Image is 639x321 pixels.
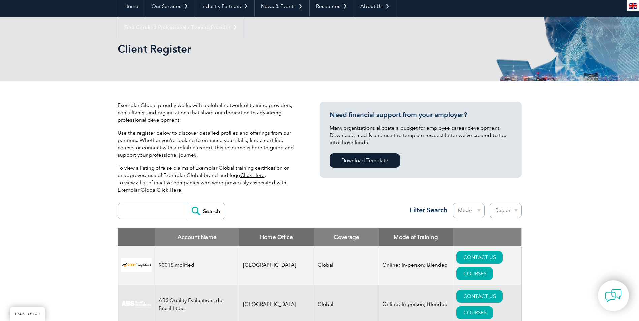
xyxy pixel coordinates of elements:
h3: Filter Search [406,206,448,214]
a: BACK TO TOP [10,307,45,321]
a: COURSES [456,306,493,319]
a: Download Template [330,153,400,168]
p: To view a listing of false claims of Exemplar Global training certification or unapproved use of ... [118,164,299,194]
img: en [629,3,637,9]
a: Click Here [157,187,181,193]
p: Use the register below to discover detailed profiles and offerings from our partners. Whether you... [118,129,299,159]
td: [GEOGRAPHIC_DATA] [239,246,314,285]
h3: Need financial support from your employer? [330,111,512,119]
img: contact-chat.png [605,287,622,304]
th: : activate to sort column ascending [453,228,521,246]
p: Many organizations allocate a budget for employee career development. Download, modify and use th... [330,124,512,146]
h2: Client Register [118,44,401,55]
a: CONTACT US [456,290,503,303]
th: Coverage: activate to sort column ascending [314,228,379,246]
th: Home Office: activate to sort column ascending [239,228,314,246]
a: CONTACT US [456,251,503,264]
td: 9001Simplified [155,246,239,285]
a: Find Certified Professional / Training Provider [118,17,244,38]
td: Global [314,246,379,285]
img: 37c9c059-616f-eb11-a812-002248153038-logo.png [121,258,152,272]
td: Online; In-person; Blended [379,246,453,285]
p: Exemplar Global proudly works with a global network of training providers, consultants, and organ... [118,102,299,124]
input: Search [188,203,225,219]
a: Click Here [240,172,265,178]
a: COURSES [456,267,493,280]
img: c92924ac-d9bc-ea11-a814-000d3a79823d-logo.jpg [121,301,152,308]
th: Mode of Training: activate to sort column ascending [379,228,453,246]
th: Account Name: activate to sort column descending [155,228,239,246]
